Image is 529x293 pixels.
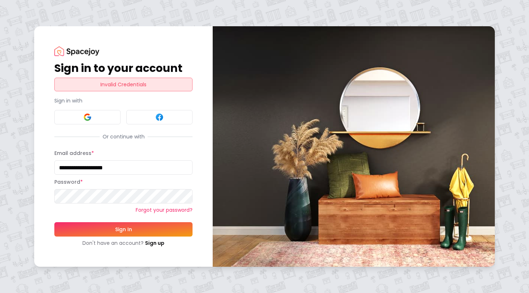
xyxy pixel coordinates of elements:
a: Sign up [145,239,164,247]
button: Sign In [54,222,193,237]
img: Google signin [83,113,92,122]
img: banner [213,26,495,267]
h1: Sign in to your account [54,62,193,75]
img: Spacejoy Logo [54,46,99,56]
a: Forgot your password? [54,206,193,214]
p: Sign in with [54,97,193,104]
div: Invalid Credentials [54,78,193,91]
label: Email address [54,150,94,157]
img: Facebook signin [155,113,164,122]
span: Or continue with [100,133,148,140]
label: Password [54,178,83,186]
div: Don't have an account? [54,239,193,247]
